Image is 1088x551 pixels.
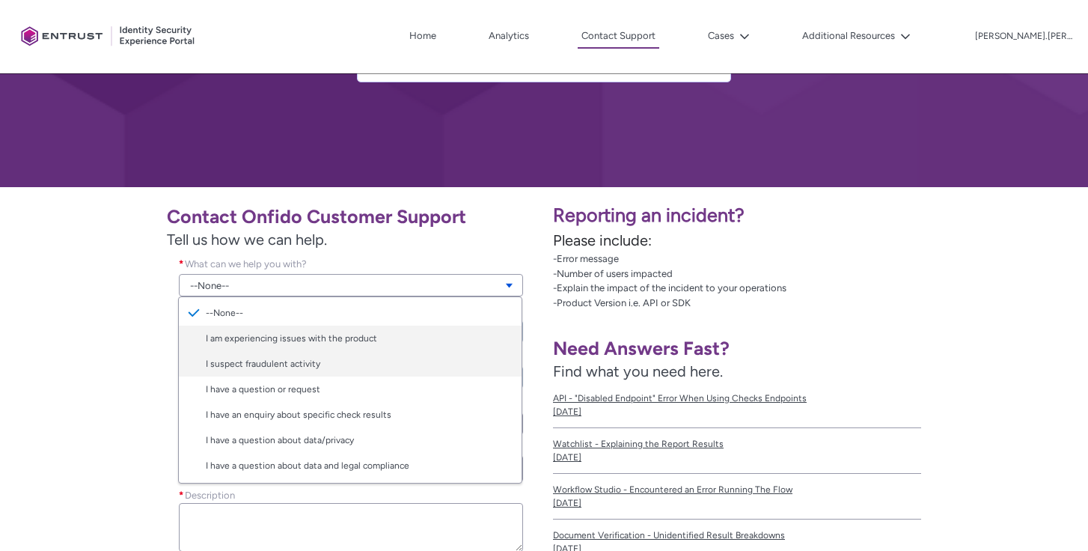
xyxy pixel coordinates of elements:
p: -Error message -Number of users impacted -Explain the impact of the incident to your operations -... [553,252,1079,310]
lightning-formatted-date-time: [DATE] [553,498,581,508]
lightning-formatted-date-time: [DATE] [553,407,581,417]
p: Reporting an incident? [553,201,1079,230]
button: Additional Resources [798,25,914,47]
a: I have an enquiry about specific check results [179,402,522,427]
span: Document Verification - Unidentified Result Breakdowns [553,529,921,542]
a: Contact Support [578,25,659,49]
a: Home [406,25,440,47]
span: Tell us how we can help. [167,228,535,251]
span: Description [185,490,235,501]
span: Workflow Studio - Encountered an Error Running The Flow [553,483,921,496]
span: required [179,257,185,272]
a: --None-- [179,300,522,326]
span: API - "Disabled Endpoint" Error When Using Checks Endpoints [553,392,921,405]
button: User Profile sophie.manoukian [974,28,1073,43]
a: Analytics, opens in new tab [485,25,533,47]
a: Workflow Studio - Encountered an Error Running The Flow[DATE] [553,474,921,520]
h1: Contact Onfido Customer Support [167,205,535,228]
p: Please include: [553,229,1079,252]
iframe: Qualified Messenger [1019,482,1088,551]
p: [PERSON_NAME].[PERSON_NAME] [975,31,1072,42]
lightning-formatted-date-time: [DATE] [553,452,581,463]
button: Cases [704,25,754,47]
a: I am experiencing issues with the product [179,326,522,351]
a: I suspect fraudulent activity [179,351,522,377]
span: Find what you need here. [553,362,723,380]
h1: Need Answers Fast? [553,337,921,360]
a: I have a question about data and legal compliance [179,453,522,478]
a: I have a question or request [179,377,522,402]
a: API - "Disabled Endpoint" Error When Using Checks Endpoints[DATE] [553,383,921,428]
span: What can we help you with? [185,258,307,270]
a: I need assistance with my invoice or contract [179,478,522,504]
a: --None-- [179,274,523,296]
a: I have a question about data/privacy [179,427,522,453]
a: Watchlist - Explaining the Report Results[DATE] [553,428,921,474]
span: Watchlist - Explaining the Report Results [553,437,921,451]
span: required [179,488,185,503]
